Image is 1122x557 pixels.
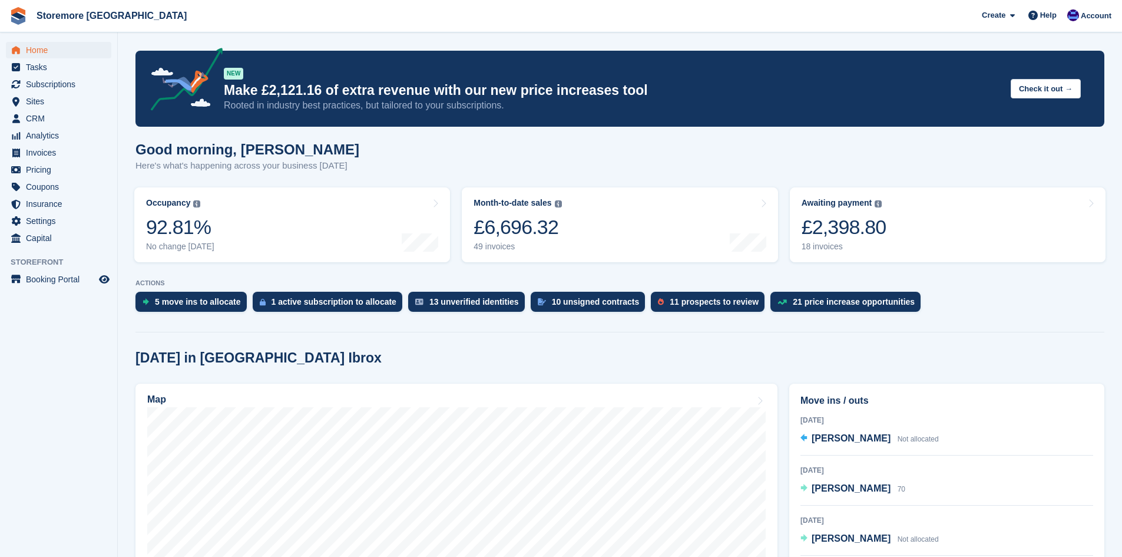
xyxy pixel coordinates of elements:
[193,200,200,207] img: icon-info-grey-7440780725fd019a000dd9b08b2336e03edf1995a4989e88bcd33f0948082b44.svg
[800,515,1093,526] div: [DATE]
[224,68,243,80] div: NEW
[812,433,891,443] span: [PERSON_NAME]
[26,196,97,212] span: Insurance
[552,297,640,306] div: 10 unsigned contracts
[26,162,97,178] span: Pricing
[97,272,111,286] a: Preview store
[793,297,915,306] div: 21 price increase opportunities
[898,535,939,543] span: Not allocated
[982,9,1005,21] span: Create
[474,242,561,252] div: 49 invoices
[1081,10,1111,22] span: Account
[898,435,939,443] span: Not allocated
[26,230,97,246] span: Capital
[1067,9,1079,21] img: Angela
[802,215,886,239] div: £2,398.80
[6,230,111,246] a: menu
[812,483,891,493] span: [PERSON_NAME]
[135,350,382,366] h2: [DATE] in [GEOGRAPHIC_DATA] Ibrox
[408,292,531,318] a: 13 unverified identities
[143,298,149,305] img: move_ins_to_allocate_icon-fdf77a2bb77ea45bf5b3d319d69a93e2d87916cf1d5bf7949dd705db3b84f3ca.svg
[875,200,882,207] img: icon-info-grey-7440780725fd019a000dd9b08b2336e03edf1995a4989e88bcd33f0948082b44.svg
[253,292,408,318] a: 1 active subscription to allocate
[146,242,214,252] div: No change [DATE]
[32,6,191,25] a: Storemore [GEOGRAPHIC_DATA]
[224,82,1001,99] p: Make £2,121.16 of extra revenue with our new price increases tool
[135,279,1104,287] p: ACTIONS
[135,292,253,318] a: 5 move ins to allocate
[6,144,111,161] a: menu
[651,292,770,318] a: 11 prospects to review
[6,162,111,178] a: menu
[538,298,546,305] img: contract_signature_icon-13c848040528278c33f63329250d36e43548de30e8caae1d1a13099fd9432cc5.svg
[800,532,939,547] a: [PERSON_NAME] Not allocated
[6,127,111,144] a: menu
[770,292,926,318] a: 21 price increase opportunities
[800,465,1093,476] div: [DATE]
[135,141,359,157] h1: Good morning, [PERSON_NAME]
[26,110,97,127] span: CRM
[26,144,97,161] span: Invoices
[6,93,111,110] a: menu
[11,256,117,268] span: Storefront
[1011,79,1081,98] button: Check it out →
[146,215,214,239] div: 92.81%
[224,99,1001,112] p: Rooted in industry best practices, but tailored to your subscriptions.
[800,431,939,447] a: [PERSON_NAME] Not allocated
[415,298,423,305] img: verify_identity-adf6edd0f0f0b5bbfe63781bf79b02c33cf7c696d77639b501bdc392416b5a36.svg
[790,187,1106,262] a: Awaiting payment £2,398.80 18 invoices
[800,415,1093,426] div: [DATE]
[6,271,111,288] a: menu
[6,59,111,75] a: menu
[531,292,651,318] a: 10 unsigned contracts
[474,215,561,239] div: £6,696.32
[26,127,97,144] span: Analytics
[26,93,97,110] span: Sites
[474,198,551,208] div: Month-to-date sales
[6,42,111,58] a: menu
[155,297,241,306] div: 5 move ins to allocate
[800,394,1093,408] h2: Move ins / outs
[6,213,111,229] a: menu
[146,198,190,208] div: Occupancy
[802,242,886,252] div: 18 invoices
[670,297,759,306] div: 11 prospects to review
[812,533,891,543] span: [PERSON_NAME]
[26,59,97,75] span: Tasks
[135,159,359,173] p: Here's what's happening across your business [DATE]
[134,187,450,262] a: Occupancy 92.81% No change [DATE]
[272,297,396,306] div: 1 active subscription to allocate
[26,179,97,195] span: Coupons
[26,213,97,229] span: Settings
[26,271,97,288] span: Booking Portal
[260,298,266,306] img: active_subscription_to_allocate_icon-d502201f5373d7db506a760aba3b589e785aa758c864c3986d89f69b8ff3...
[141,48,223,115] img: price-adjustments-announcement-icon-8257ccfd72463d97f412b2fc003d46551f7dbcb40ab6d574587a9cd5c0d94...
[800,482,905,497] a: [PERSON_NAME] 70
[1040,9,1057,21] span: Help
[658,298,664,305] img: prospect-51fa495bee0391a8d652442698ab0144808aea92771e9ea1ae160a38d050c398.svg
[26,76,97,93] span: Subscriptions
[429,297,519,306] div: 13 unverified identities
[6,196,111,212] a: menu
[802,198,872,208] div: Awaiting payment
[6,76,111,93] a: menu
[462,187,777,262] a: Month-to-date sales £6,696.32 49 invoices
[147,394,166,405] h2: Map
[898,485,905,493] span: 70
[26,42,97,58] span: Home
[777,299,787,305] img: price_increase_opportunities-93ffe204e8149a01c8c9dc8f82e8f89637d9d84a8eef4429ea346261dce0b2c0.svg
[9,7,27,25] img: stora-icon-8386f47178a22dfd0bd8f6a31ec36ba5ce8667c1dd55bd0f319d3a0aa187defe.svg
[6,179,111,195] a: menu
[6,110,111,127] a: menu
[555,200,562,207] img: icon-info-grey-7440780725fd019a000dd9b08b2336e03edf1995a4989e88bcd33f0948082b44.svg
